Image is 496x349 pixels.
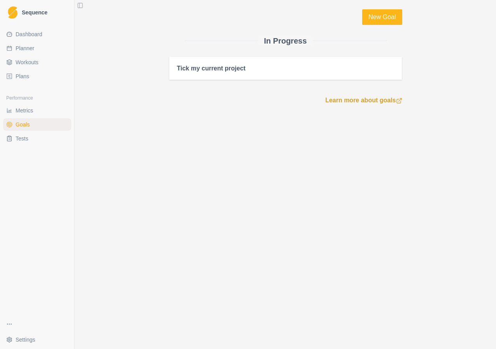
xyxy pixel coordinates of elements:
[16,58,39,66] span: Workouts
[3,42,71,54] a: Planner
[362,9,402,25] a: New Goal
[3,92,71,104] div: Performance
[16,107,33,114] span: Metrics
[22,10,47,15] span: Sequence
[325,96,402,105] a: Learn more about goals
[16,30,42,38] span: Dashboard
[264,36,307,46] h2: In Progress
[3,28,71,40] a: Dashboard
[16,135,28,142] span: Tests
[3,3,71,22] a: LogoSequence
[3,70,71,82] a: Plans
[3,132,71,145] a: Tests
[16,121,30,128] span: Goals
[177,65,246,72] div: Tick my current project
[16,44,34,52] span: Planner
[3,118,71,131] a: Goals
[3,333,71,346] button: Settings
[169,56,402,80] a: Tick my current project
[3,104,71,117] a: Metrics
[3,56,71,68] a: Workouts
[8,6,18,19] img: Logo
[16,72,29,80] span: Plans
